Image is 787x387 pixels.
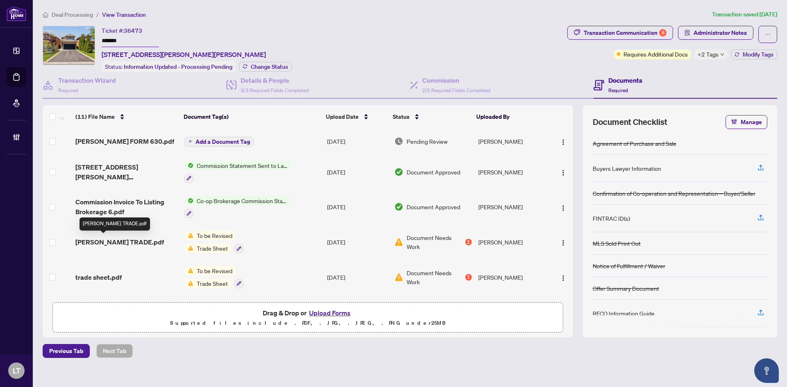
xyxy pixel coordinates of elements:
[422,75,490,85] h4: Commission
[102,11,146,18] span: View Transaction
[560,139,566,145] img: Logo
[251,64,288,70] span: Change Status
[659,29,666,36] div: 8
[557,271,570,284] button: Logo
[58,75,116,85] h4: Transaction Wizard
[465,274,472,281] div: 1
[102,26,142,35] div: Ticket #:
[698,50,719,59] span: +2 Tags
[389,105,473,128] th: Status
[608,75,642,85] h4: Documents
[473,105,547,128] th: Uploaded By
[80,217,150,231] div: [PERSON_NAME] TRADE.pdf
[557,200,570,213] button: Logo
[193,161,291,170] span: Commission Statement Sent to Lawyer
[326,112,359,121] span: Upload Date
[475,190,549,225] td: [PERSON_NAME]
[124,27,142,34] span: 36473
[307,308,353,318] button: Upload Forms
[58,87,78,93] span: Required
[193,279,231,288] span: Trade Sheet
[394,238,403,247] img: Document Status
[96,344,133,358] button: Next Tab
[52,11,93,18] span: Deal Processing
[324,260,391,295] td: [DATE]
[754,358,779,383] button: Open asap
[7,6,26,21] img: logo
[593,309,655,318] div: RECO Information Guide
[193,244,231,253] span: Trade Sheet
[560,275,566,281] img: Logo
[58,318,558,328] p: Supported files include .PDF, .JPG, .JPEG, .PNG under 25 MB
[623,50,688,59] span: Requires Additional Docs
[557,165,570,179] button: Logo
[560,240,566,246] img: Logo
[394,202,403,211] img: Document Status
[184,231,243,253] button: Status IconTo be RevisedStatus IconTrade Sheet
[75,112,115,121] span: (11) File Name
[75,136,174,146] span: [PERSON_NAME] FORM 630.pdf
[584,26,666,39] div: Transaction Communication
[75,237,164,247] span: [PERSON_NAME] TRADE.pdf
[324,154,391,190] td: [DATE]
[239,62,292,72] button: Change Status
[475,128,549,154] td: [PERSON_NAME]
[180,105,322,128] th: Document Tag(s)
[323,105,389,128] th: Upload Date
[593,239,641,248] div: MLS Sold Print Out
[560,205,566,211] img: Logo
[694,26,747,39] span: Administrator Notes
[184,196,193,205] img: Status Icon
[407,202,460,211] span: Document Approved
[324,128,391,154] td: [DATE]
[184,161,291,183] button: Status IconCommission Statement Sent to Lawyer
[124,63,232,70] span: Information Updated - Processing Pending
[407,137,448,146] span: Pending Review
[184,136,254,147] button: Add a Document Tag
[96,10,99,19] li: /
[49,344,83,358] span: Previous Tab
[593,116,667,128] span: Document Checklist
[407,268,464,286] span: Document Needs Work
[394,167,403,177] img: Document Status
[241,87,309,93] span: 3/3 Required Fields Completed
[193,266,236,275] span: To be Revised
[475,260,549,295] td: [PERSON_NAME]
[72,105,180,128] th: (11) File Name
[102,61,236,72] div: Status:
[53,303,563,333] span: Drag & Drop orUpload FormsSupported files include .PDF, .JPG, .JPEG, .PNG under25MB
[712,10,777,19] article: Transaction saved [DATE]
[593,164,661,173] div: Buyers Lawyer Information
[593,214,630,223] div: FINTRAC ID(s)
[196,139,250,145] span: Add a Document Tag
[184,196,291,218] button: Status IconCo-op Brokerage Commission Statement
[184,137,254,147] button: Add a Document Tag
[741,115,762,129] span: Manage
[184,231,193,240] img: Status Icon
[324,224,391,260] td: [DATE]
[560,170,566,176] img: Logo
[193,231,236,240] span: To be Revised
[567,26,673,40] button: Transaction Communication8
[13,365,20,376] span: LT
[593,189,755,198] div: Confirmation of Co-operation and Representation—Buyer/Seller
[731,50,777,59] button: Modify Tags
[465,239,472,245] div: 1
[394,137,403,146] img: Document Status
[324,295,391,330] td: [DATE]
[324,190,391,225] td: [DATE]
[75,162,178,182] span: [STREET_ADDRESS][PERSON_NAME][PERSON_NAME]pdf
[475,154,549,190] td: [PERSON_NAME]
[593,139,676,148] div: Agreement of Purchase and Sale
[557,135,570,148] button: Logo
[43,12,48,18] span: home
[394,273,403,282] img: Document Status
[184,279,193,288] img: Status Icon
[263,308,353,318] span: Drag & Drop or
[102,50,266,59] span: [STREET_ADDRESS][PERSON_NAME][PERSON_NAME]
[184,244,193,253] img: Status Icon
[593,284,659,293] div: Offer Summary Document
[475,224,549,260] td: [PERSON_NAME]
[184,266,243,288] button: Status IconTo be RevisedStatus IconTrade Sheet
[593,261,665,270] div: Notice of Fulfillment / Waiver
